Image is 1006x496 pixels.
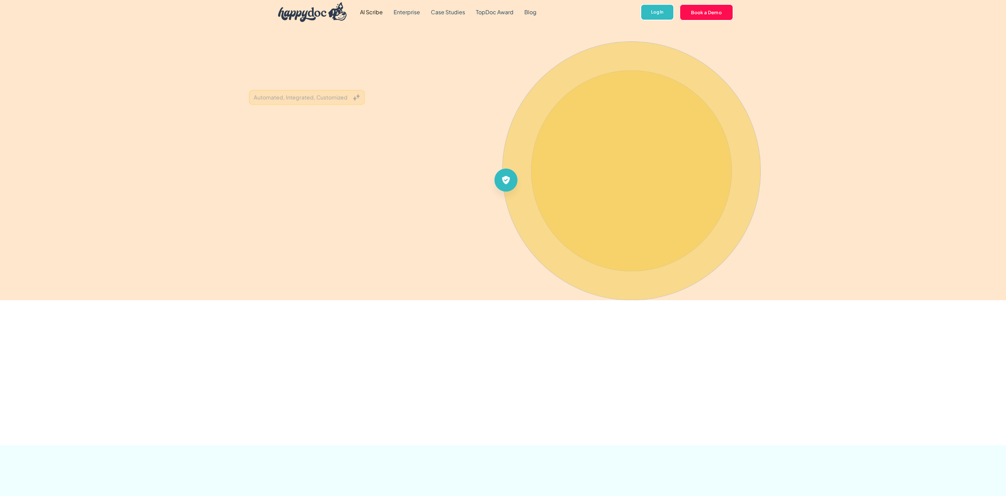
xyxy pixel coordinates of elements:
a: Log In [641,4,674,21]
a: Book a Demo [679,4,733,20]
img: Grey sparkles. [353,94,360,101]
a: home [273,1,347,24]
div: Automated, Integrated, Customized [254,94,348,102]
img: HappyDoc Logo: A happy dog with his ear up, listening. [278,2,347,22]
